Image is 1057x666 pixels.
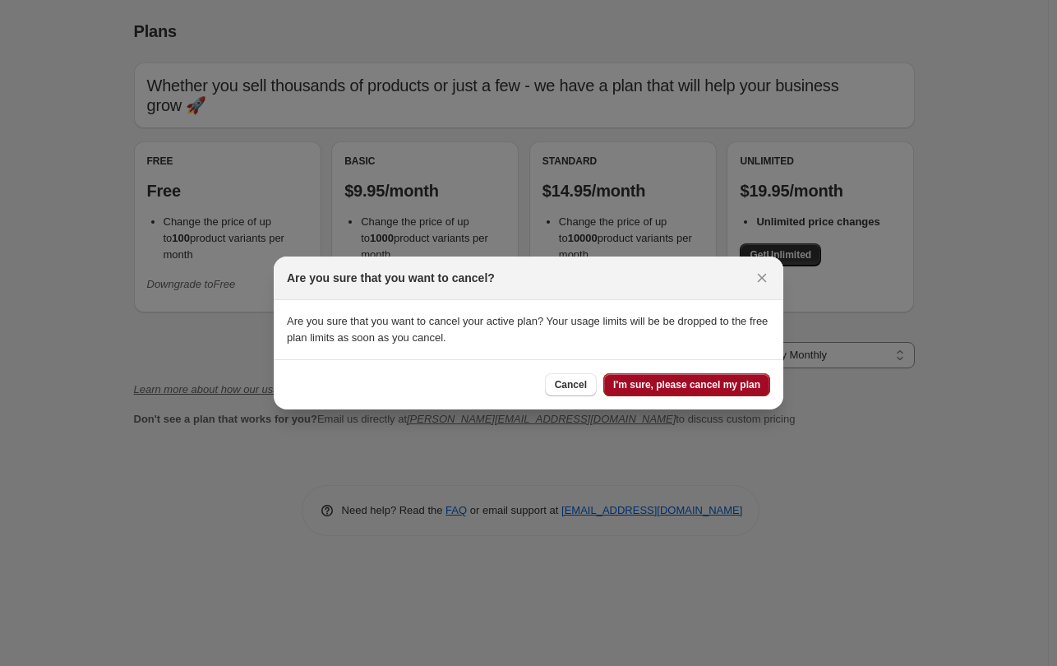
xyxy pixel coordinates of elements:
span: I'm sure, please cancel my plan [613,378,760,391]
h2: Are you sure that you want to cancel? [287,270,495,286]
button: Cancel [545,373,597,396]
button: I'm sure, please cancel my plan [603,373,770,396]
p: Are you sure that you want to cancel your active plan? Your usage limits will be be dropped to th... [287,313,770,346]
button: Close [750,266,773,289]
span: Cancel [555,378,587,391]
